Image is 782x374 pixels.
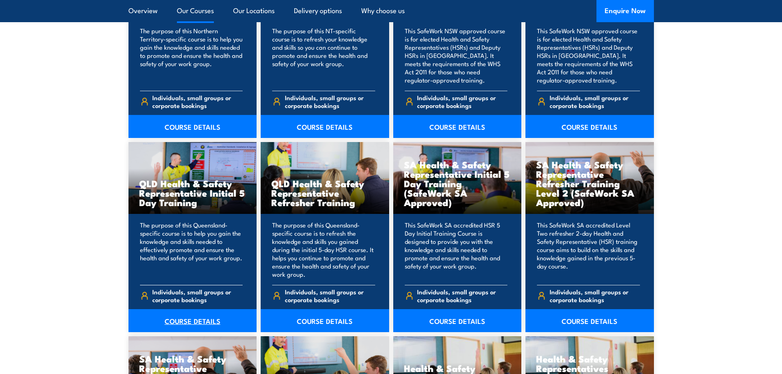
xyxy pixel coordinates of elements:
[128,309,257,332] a: COURSE DETAILS
[140,221,243,278] p: The purpose of this Queensland-specific course is to help you gain the knowledge and skills neede...
[261,309,389,332] a: COURSE DETAILS
[417,94,507,109] span: Individuals, small groups or corporate bookings
[550,94,640,109] span: Individuals, small groups or corporate bookings
[393,115,522,138] a: COURSE DETAILS
[536,160,643,207] h3: SA Health & Safety Representative Refresher Training Level 2 (SafeWork SA Approved)
[405,27,508,84] p: This SafeWork NSW approved course is for elected Health and Safety Representatives (HSRs) and Dep...
[152,288,243,303] span: Individuals, small groups or corporate bookings
[271,179,378,207] h3: QLD Health & Safety Representative Refresher Training
[417,288,507,303] span: Individuals, small groups or corporate bookings
[525,309,654,332] a: COURSE DETAILS
[272,27,375,84] p: The purpose of this NT-specific course is to refresh your knowledge and skills so you can continu...
[393,309,522,332] a: COURSE DETAILS
[139,179,246,207] h3: QLD Health & Safety Representative Initial 5 Day Training
[140,27,243,84] p: The purpose of this Northern Territory-specific course is to help you gain the knowledge and skil...
[261,115,389,138] a: COURSE DETAILS
[550,288,640,303] span: Individuals, small groups or corporate bookings
[272,221,375,278] p: The purpose of this Queensland-specific course is to refresh the knowledge and skills you gained ...
[404,160,511,207] h3: SA Health & Safety Representative Initial 5 Day Training (SafeWork SA Approved)
[537,221,640,278] p: This SafeWork SA accredited Level Two refresher 2-day Health and Safety Representative (HSR) trai...
[405,221,508,278] p: This SafeWork SA accredited HSR 5 Day Initial Training Course is designed to provide you with the...
[152,94,243,109] span: Individuals, small groups or corporate bookings
[537,27,640,84] p: This SafeWork NSW approved course is for elected Health and Safety Representatives (HSRs) and Dep...
[285,94,375,109] span: Individuals, small groups or corporate bookings
[285,288,375,303] span: Individuals, small groups or corporate bookings
[128,115,257,138] a: COURSE DETAILS
[525,115,654,138] a: COURSE DETAILS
